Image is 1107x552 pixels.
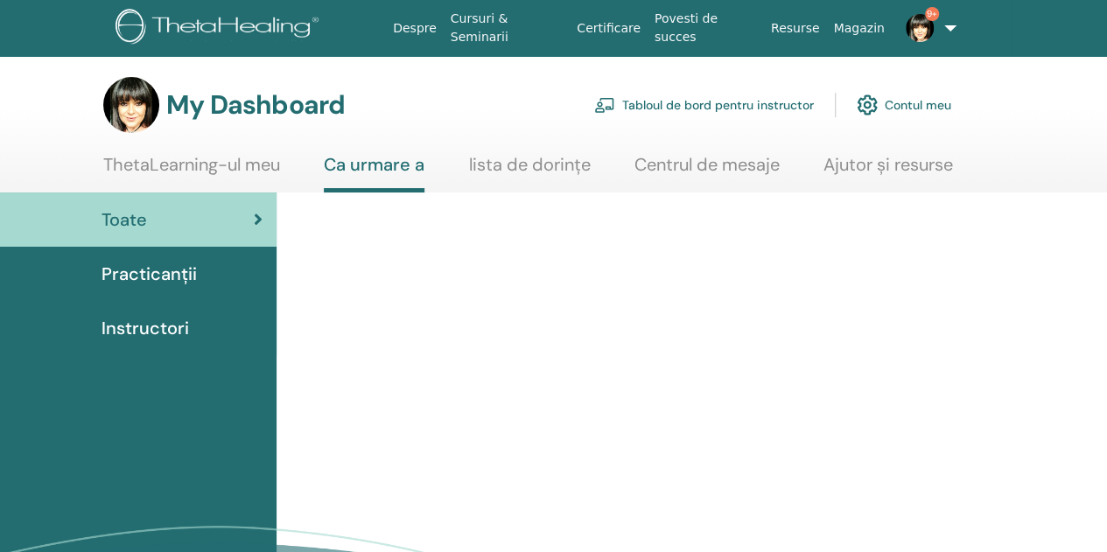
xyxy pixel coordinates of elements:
a: Resurse [764,12,827,45]
a: Povesti de succes [648,3,764,53]
a: Ajutor și resurse [823,154,953,188]
img: default.jpg [103,77,159,133]
a: Cursuri & Seminarii [444,3,570,53]
a: Despre [386,12,444,45]
a: lista de dorințe [469,154,591,188]
a: Tabloul de bord pentru instructor [594,86,814,124]
a: Certificare [570,12,648,45]
a: ThetaLearning-ul meu [103,154,280,188]
span: 9+ [925,7,939,21]
a: Ca urmare a [324,154,424,192]
span: Toate [102,206,147,233]
h3: My Dashboard [166,89,345,121]
img: cog.svg [857,90,878,120]
a: Contul meu [857,86,951,124]
span: Instructori [102,315,189,341]
a: Magazin [826,12,891,45]
span: Practicanții [102,261,197,287]
img: default.jpg [906,14,934,42]
img: logo.png [116,9,325,48]
img: chalkboard-teacher.svg [594,97,615,113]
a: Centrul de mesaje [634,154,780,188]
